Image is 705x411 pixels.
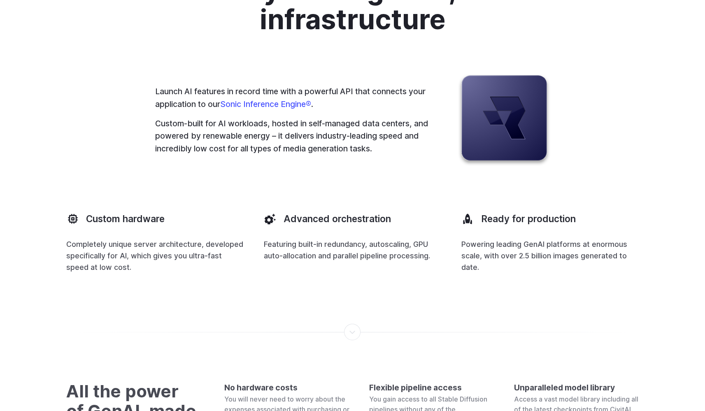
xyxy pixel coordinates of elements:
[224,381,349,394] h4: No hardware costs
[155,85,432,110] p: Launch AI features in record time with a powerful API that connects your application to our .
[220,99,311,109] a: Sonic Inference Engine®
[369,381,494,394] h4: Flexible pipeline access
[86,212,165,225] h3: Custom hardware
[155,117,432,155] p: Custom-built for AI workloads, hosted in self-managed data centers, and powered by renewable ener...
[66,239,244,273] p: Completely unique server architecture, developed specifically for AI, which gives you ultra-fast ...
[481,212,575,225] h3: Ready for production
[514,381,639,394] h4: Unparalleled model library
[263,239,441,262] p: Featuring built-in redundancy, autoscaling, GPU auto-allocation and parallel pipeline processing.
[283,212,391,225] h3: Advanced orchestration
[461,239,639,273] p: Powering leading GenAI platforms at enormous scale, with over 2.5 billion images generated to date.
